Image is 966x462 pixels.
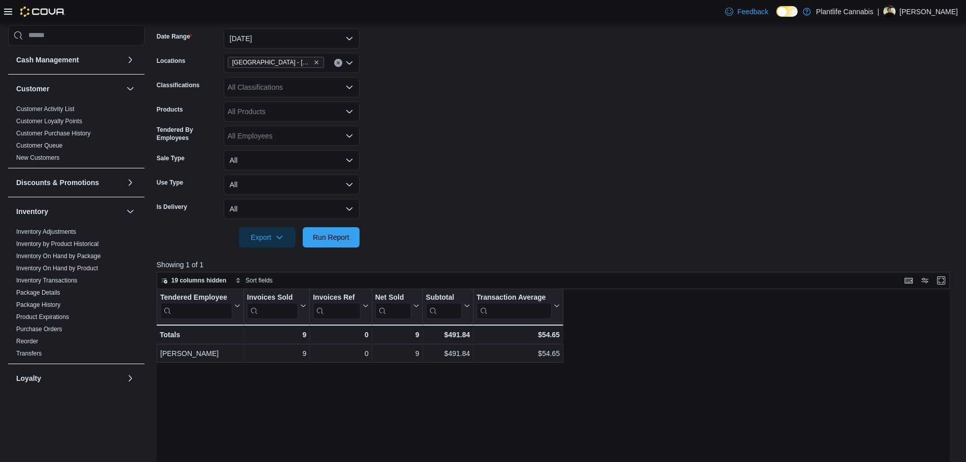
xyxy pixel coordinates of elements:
[426,347,470,360] div: $491.84
[157,260,958,270] p: Showing 1 of 1
[16,206,48,217] h3: Inventory
[160,293,240,318] button: Tendered Employee
[247,293,306,318] button: Invoices Sold
[877,6,879,18] p: |
[16,177,99,188] h3: Discounts & Promotions
[16,117,82,125] span: Customer Loyalty Points
[16,55,79,65] h3: Cash Management
[157,179,183,187] label: Use Type
[476,293,551,302] div: Transaction Average
[245,276,272,285] span: Sort fields
[231,274,276,287] button: Sort fields
[157,203,187,211] label: Is Delivery
[157,81,200,89] label: Classifications
[124,176,136,189] button: Discounts & Promotions
[157,32,193,41] label: Date Range
[16,142,62,149] a: Customer Queue
[157,126,220,142] label: Tendered By Employees
[16,154,59,161] a: New Customers
[425,293,461,302] div: Subtotal
[16,228,76,235] a: Inventory Adjustments
[16,228,76,236] span: Inventory Adjustments
[476,293,559,318] button: Transaction Average
[16,289,60,297] span: Package Details
[124,372,136,384] button: Loyalty
[900,6,958,18] p: [PERSON_NAME]
[919,274,931,287] button: Display options
[313,232,349,242] span: Run Report
[313,293,368,318] button: Invoices Ref
[477,347,560,360] div: $54.65
[157,154,185,162] label: Sale Type
[345,132,353,140] button: Open list of options
[16,276,78,285] span: Inventory Transactions
[816,6,873,18] p: Plantlife Cannabis
[16,177,122,188] button: Discounts & Promotions
[124,205,136,218] button: Inventory
[16,265,98,272] a: Inventory On Hand by Product
[124,54,136,66] button: Cash Management
[171,276,227,285] span: 19 columns hidden
[16,240,99,247] a: Inventory by Product Historical
[345,108,353,116] button: Open list of options
[247,347,306,360] div: 9
[375,293,411,302] div: Net Sold
[228,57,324,68] span: Edmonton - South Common
[16,313,69,321] span: Product Expirations
[247,293,298,302] div: Invoices Sold
[375,293,419,318] button: Net Sold
[425,293,461,318] div: Subtotal
[247,293,298,318] div: Invoices Sold
[721,2,772,22] a: Feedback
[16,55,122,65] button: Cash Management
[345,83,353,91] button: Open list of options
[313,347,368,360] div: 0
[375,329,419,341] div: 9
[247,329,306,341] div: 9
[16,240,99,248] span: Inventory by Product Historical
[124,83,136,95] button: Customer
[224,28,360,49] button: [DATE]
[8,226,145,364] div: Inventory
[16,252,101,260] span: Inventory On Hand by Package
[16,373,122,383] button: Loyalty
[160,347,240,360] div: [PERSON_NAME]
[334,59,342,67] button: Clear input
[157,105,183,114] label: Products
[303,227,360,247] button: Run Report
[16,130,91,137] a: Customer Purchase History
[16,325,62,333] span: Purchase Orders
[737,7,768,17] span: Feedback
[16,337,38,345] span: Reorder
[16,105,75,113] a: Customer Activity List
[16,350,42,357] a: Transfers
[224,174,360,195] button: All
[425,329,470,341] div: $491.84
[16,84,49,94] h3: Customer
[16,84,122,94] button: Customer
[16,154,59,162] span: New Customers
[16,264,98,272] span: Inventory On Hand by Product
[375,293,411,318] div: Net Sold
[160,329,240,341] div: Totals
[345,59,353,67] button: Open list of options
[232,57,311,67] span: [GEOGRAPHIC_DATA] - [GEOGRAPHIC_DATA]
[425,293,470,318] button: Subtotal
[903,274,915,287] button: Keyboard shortcuts
[245,227,290,247] span: Export
[160,293,232,302] div: Tendered Employee
[16,206,122,217] button: Inventory
[16,373,41,383] h3: Loyalty
[157,57,186,65] label: Locations
[16,129,91,137] span: Customer Purchase History
[476,293,551,318] div: Transaction Average
[776,6,798,17] input: Dark Mode
[16,349,42,358] span: Transfers
[16,141,62,150] span: Customer Queue
[16,301,60,308] a: Package History
[16,289,60,296] a: Package Details
[883,6,896,18] div: Rian Lamontagne
[16,277,78,284] a: Inventory Transactions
